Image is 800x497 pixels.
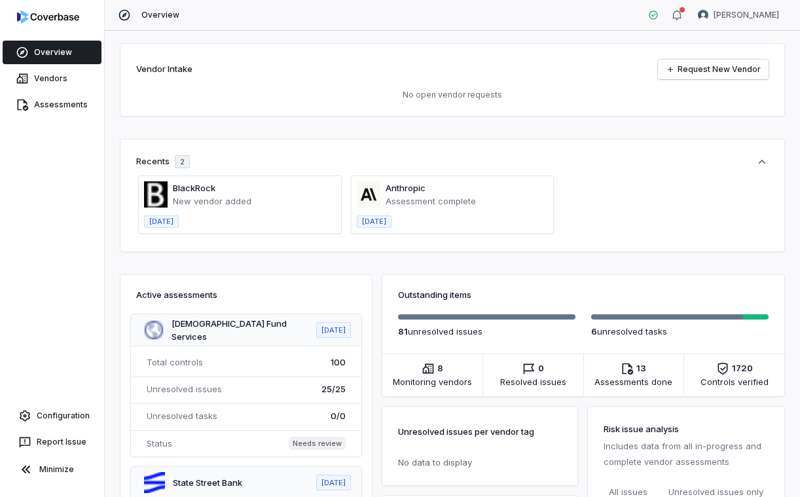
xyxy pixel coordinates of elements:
button: Recents2 [136,155,769,168]
button: Minimize [5,456,99,483]
img: logo-D7KZi-bG.svg [17,10,79,24]
a: [DEMOGRAPHIC_DATA] Fund Services [172,318,287,342]
p: unresolved task s [591,325,769,338]
a: BlackRock [173,183,215,193]
span: 13 [636,362,646,375]
span: 0 [538,362,544,375]
button: Emma Belmont avatar[PERSON_NAME] [690,5,787,25]
p: unresolved issue s [398,325,575,338]
p: Unresolved issues per vendor tag [398,422,534,441]
h3: Risk issue analysis [604,422,769,435]
span: Monitoring vendors [393,375,472,388]
button: Report Issue [5,430,99,454]
span: Resolved issues [500,375,566,388]
div: Recents [136,155,190,168]
a: Overview [3,41,101,64]
h3: Outstanding items [398,288,769,301]
a: State Street Bank [173,477,242,488]
span: [PERSON_NAME] [714,10,779,20]
span: 2 [180,157,185,167]
a: Vendors [3,67,101,90]
a: Configuration [5,404,99,428]
h3: Active assessments [136,288,356,301]
span: 1720 [732,362,753,375]
a: Request New Vendor [658,60,769,79]
span: 6 [591,326,597,337]
img: Emma Belmont avatar [698,10,708,20]
span: Overview [141,10,179,20]
p: Includes data from all in-progress and complete vendor assessments [604,438,769,469]
h2: Vendor Intake [136,63,192,76]
span: 81 [398,326,408,337]
span: Assessments done [594,375,672,388]
a: Anthropic [386,183,426,193]
span: 8 [437,362,443,375]
a: Assessments [3,93,101,117]
span: Controls verified [700,375,769,388]
p: No open vendor requests [136,90,769,100]
p: No data to display [398,456,562,469]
